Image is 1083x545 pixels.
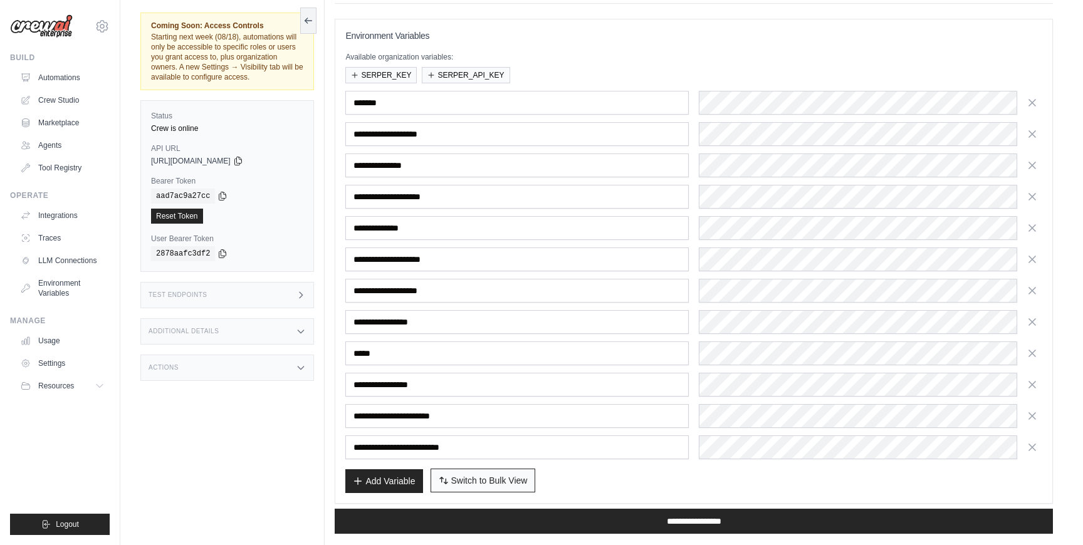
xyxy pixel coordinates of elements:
[38,381,74,391] span: Resources
[10,514,110,535] button: Logout
[15,90,110,110] a: Crew Studio
[15,331,110,351] a: Usage
[10,14,73,38] img: Logo
[345,469,422,493] button: Add Variable
[15,251,110,271] a: LLM Connections
[151,246,215,261] code: 2878aafc3df2
[10,53,110,63] div: Build
[422,67,510,83] button: SERPER_API_KEY
[151,123,303,133] div: Crew is online
[149,291,207,299] h3: Test Endpoints
[151,33,303,81] span: Starting next week (08/18), automations will only be accessible to specific roles or users you gr...
[149,328,219,335] h3: Additional Details
[431,469,536,492] button: Switch to Bulk View
[151,21,303,31] span: Coming Soon: Access Controls
[10,190,110,200] div: Operate
[345,52,1042,62] p: Available organization variables:
[151,143,303,153] label: API URL
[151,209,203,224] a: Reset Token
[451,474,528,487] span: Switch to Bulk View
[15,376,110,396] button: Resources
[15,158,110,178] a: Tool Registry
[15,273,110,303] a: Environment Variables
[15,353,110,373] a: Settings
[15,68,110,88] a: Automations
[15,135,110,155] a: Agents
[345,67,417,83] button: SERPER_KEY
[151,189,215,204] code: aad7ac9a27cc
[15,228,110,248] a: Traces
[345,29,1042,42] h3: Environment Variables
[149,364,179,371] h3: Actions
[151,176,303,186] label: Bearer Token
[151,234,303,244] label: User Bearer Token
[151,111,303,121] label: Status
[15,205,110,226] a: Integrations
[15,113,110,133] a: Marketplace
[151,156,231,166] span: [URL][DOMAIN_NAME]
[10,316,110,326] div: Manage
[56,519,79,529] span: Logout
